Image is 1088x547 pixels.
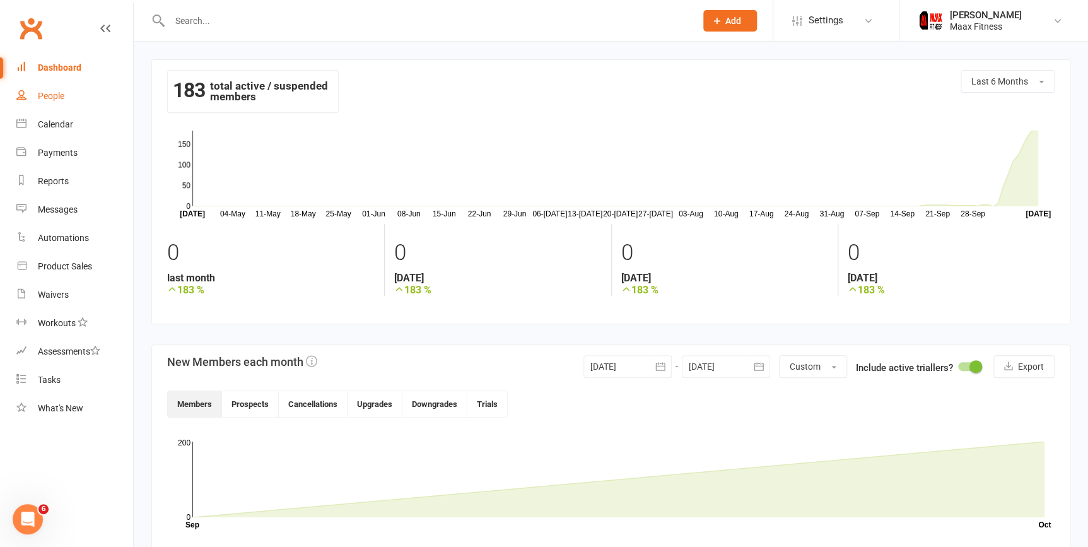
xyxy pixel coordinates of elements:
[16,196,133,224] a: Messages
[993,355,1055,378] button: Export
[279,391,348,417] button: Cancellations
[467,391,507,417] button: Trials
[16,82,133,110] a: People
[167,272,375,284] strong: last month
[848,234,1055,272] div: 0
[16,139,133,167] a: Payments
[38,148,78,158] div: Payments
[394,234,601,272] div: 0
[222,391,279,417] button: Prospects
[38,261,92,271] div: Product Sales
[16,338,133,366] a: Assessments
[38,119,73,129] div: Calendar
[38,318,76,328] div: Workouts
[918,8,944,33] img: thumb_image1759205071.png
[38,504,49,514] span: 6
[950,9,1022,21] div: [PERSON_NAME]
[38,346,100,356] div: Assessments
[15,13,47,44] a: Clubworx
[950,21,1022,32] div: Maax Fitness
[703,10,757,32] button: Add
[856,360,953,375] label: Include active triallers?
[38,91,64,101] div: People
[167,234,375,272] div: 0
[16,110,133,139] a: Calendar
[961,70,1055,93] button: Last 6 Months
[167,355,317,368] h3: New Members each month
[621,234,828,272] div: 0
[16,224,133,252] a: Automations
[38,375,61,385] div: Tasks
[38,290,69,300] div: Waivers
[167,284,375,296] strong: 183 %
[13,504,43,534] iframe: Intercom live chat
[848,272,1055,284] strong: [DATE]
[971,76,1028,86] span: Last 6 Months
[38,204,78,215] div: Messages
[402,391,467,417] button: Downgrades
[38,403,83,413] div: What's New
[167,70,339,113] div: total active / suspended members
[16,167,133,196] a: Reports
[848,284,1055,296] strong: 183 %
[38,62,81,73] div: Dashboard
[809,6,843,35] span: Settings
[166,12,687,30] input: Search...
[173,81,205,100] strong: 183
[16,309,133,338] a: Workouts
[725,16,741,26] span: Add
[38,176,69,186] div: Reports
[16,54,133,82] a: Dashboard
[621,272,828,284] strong: [DATE]
[168,391,222,417] button: Members
[779,355,847,378] button: Custom
[621,284,828,296] strong: 183 %
[16,252,133,281] a: Product Sales
[790,362,821,372] span: Custom
[16,394,133,423] a: What's New
[16,281,133,309] a: Waivers
[394,272,601,284] strong: [DATE]
[38,233,89,243] div: Automations
[394,284,601,296] strong: 183 %
[348,391,402,417] button: Upgrades
[16,366,133,394] a: Tasks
